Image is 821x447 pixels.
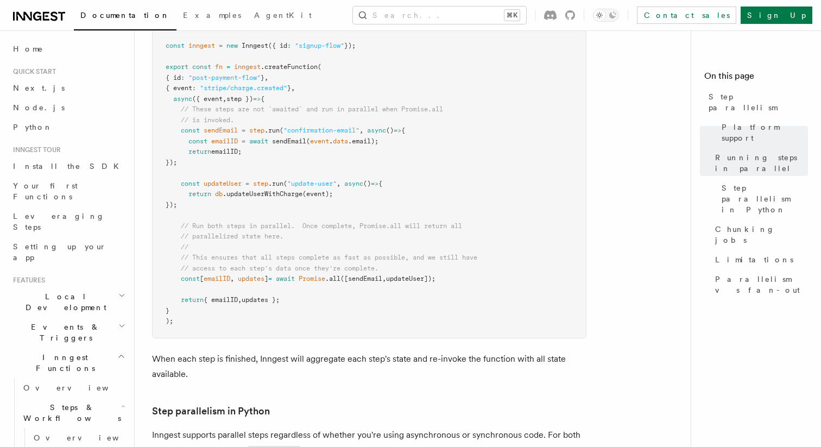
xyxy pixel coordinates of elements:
span: // [181,243,188,251]
span: Setting up your app [13,242,106,262]
span: = [226,63,230,71]
span: Examples [183,11,241,20]
span: ); [166,317,173,325]
span: AgentKit [254,11,312,20]
span: .email); [348,137,378,145]
span: const [166,42,185,49]
span: fn [215,63,223,71]
span: sendEmail [204,127,238,134]
span: "stripe/charge.created" [200,84,287,92]
span: .all [325,275,340,282]
span: . [329,137,333,145]
span: "confirmation-email" [283,127,359,134]
span: { id [166,74,181,81]
span: }); [166,159,177,166]
span: { event [166,84,192,92]
span: "post-payment-flow" [188,74,261,81]
span: { emailID [204,296,238,304]
span: ({ event [192,95,223,103]
span: Chunking jobs [715,224,808,245]
a: Contact sales [637,7,736,24]
span: Events & Triggers [9,322,118,343]
a: Parallelism vs fan-out [711,269,808,300]
span: await [276,275,295,282]
span: Local Development [9,291,118,313]
span: const [181,180,200,187]
h4: On this page [704,70,808,87]
span: Overview [23,383,135,392]
a: Next.js [9,78,128,98]
span: : [287,42,291,49]
span: { [401,127,405,134]
button: Events & Triggers [9,317,128,348]
span: async [173,95,192,103]
span: } [261,74,264,81]
span: const [192,63,211,71]
span: , [264,74,268,81]
span: return [188,190,211,198]
a: Platform support [717,117,808,148]
span: // This ensures that all steps complete as fast as possible, and we still have [181,254,477,261]
span: (event); [302,190,333,198]
span: = [245,180,249,187]
kbd: ⌘K [504,10,520,21]
span: => [394,127,401,134]
span: step [249,127,264,134]
a: AgentKit [248,3,318,29]
a: Documentation [74,3,176,30]
span: emailID [204,275,230,282]
span: Step parallelism in Python [722,182,808,215]
span: Running steps in parallel [715,152,808,174]
span: // is invoked. [181,116,234,124]
a: Running steps in parallel [711,148,808,178]
span: () [386,127,394,134]
span: Documentation [80,11,170,20]
span: Inngest [242,42,268,49]
span: [ [200,275,204,282]
span: } [166,307,169,314]
a: Your first Functions [9,176,128,206]
span: Leveraging Steps [13,212,105,231]
span: const [181,275,200,282]
span: "update-user" [287,180,337,187]
span: sendEmail [272,137,306,145]
span: ( [318,63,321,71]
span: Promise [299,275,325,282]
span: const [181,127,200,134]
a: Step parallelism [704,87,808,117]
span: : [192,84,196,92]
button: Toggle dark mode [593,9,619,22]
span: await [249,137,268,145]
span: () [363,180,371,187]
span: // Run both steps in parallel. Once complete, Promise.all will return all [181,222,462,230]
span: ([sendEmail [340,275,382,282]
span: ( [283,180,287,187]
span: Limitations [715,254,793,265]
a: Node.js [9,98,128,117]
span: Home [13,43,43,54]
span: = [242,137,245,145]
span: return [181,296,204,304]
span: db [215,190,223,198]
button: Local Development [9,287,128,317]
span: , [337,180,340,187]
span: Platform support [722,122,808,143]
span: updates }; [242,296,280,304]
span: , [359,127,363,134]
span: Install the SDK [13,162,125,171]
span: Next.js [13,84,65,92]
span: , [382,275,386,282]
span: .run [264,127,280,134]
span: async [344,180,363,187]
a: Overview [19,378,128,398]
span: => [371,180,378,187]
span: updateUser [204,180,242,187]
span: Overview [34,433,146,442]
a: Sign Up [741,7,812,24]
a: Install the SDK [9,156,128,176]
a: Leveraging Steps [9,206,128,237]
span: event [310,137,329,145]
span: = [268,275,272,282]
span: => [253,95,261,103]
span: .run [268,180,283,187]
